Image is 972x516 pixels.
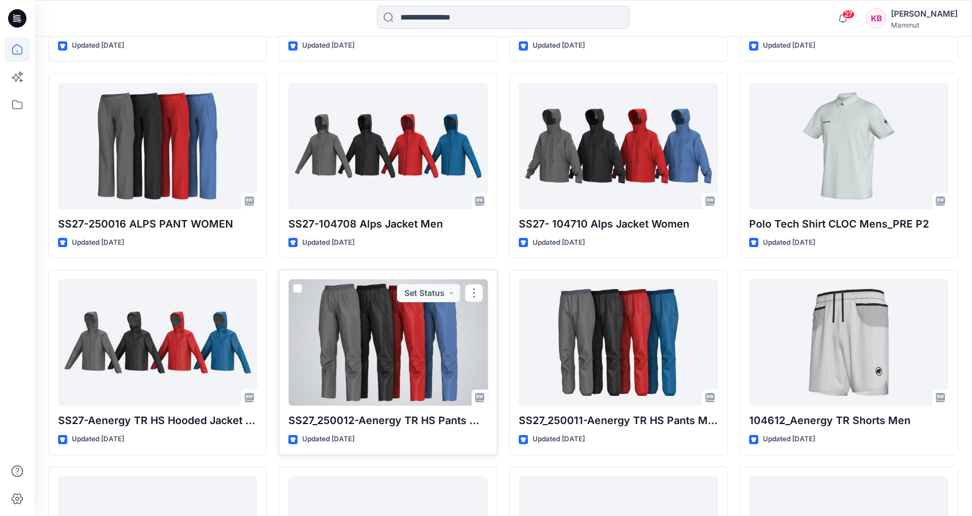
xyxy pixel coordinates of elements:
[58,279,257,406] a: SS27-Aenergy TR HS Hooded Jacket Men_REVIESD
[891,21,958,29] div: Mammut
[763,433,815,445] p: Updated [DATE]
[749,216,948,232] p: Polo Tech Shirt CLOC Mens_PRE P2
[302,433,354,445] p: Updated [DATE]
[288,83,488,209] a: SS27-104708 Alps Jacket Men
[288,216,488,232] p: SS27-104708 Alps Jacket Men
[749,279,948,406] a: 104612_Aenergy TR Shorts Men
[72,237,124,249] p: Updated [DATE]
[58,216,257,232] p: SS27-250016 ALPS PANT WOMEN
[72,433,124,445] p: Updated [DATE]
[763,237,815,249] p: Updated [DATE]
[519,216,718,232] p: SS27- 104710 Alps Jacket Women
[58,413,257,429] p: SS27-Aenergy TR HS Hooded Jacket Men_REVIESD
[842,10,855,19] span: 27
[519,279,718,406] a: SS27_250011-Aenergy TR HS Pants Men_REVEISD
[866,8,886,29] div: KB
[302,237,354,249] p: Updated [DATE]
[519,413,718,429] p: SS27_250011-Aenergy TR HS Pants Men_REVEISD
[302,40,354,52] p: Updated [DATE]
[891,7,958,21] div: [PERSON_NAME]
[519,83,718,209] a: SS27- 104710 Alps Jacket Women
[533,433,585,445] p: Updated [DATE]
[533,40,585,52] p: Updated [DATE]
[533,237,585,249] p: Updated [DATE]
[72,40,124,52] p: Updated [DATE]
[288,413,488,429] p: SS27_250012-Aenergy TR HS Pants Women_REVIESD
[749,413,948,429] p: 104612_Aenergy TR Shorts Men
[763,40,815,52] p: Updated [DATE]
[58,83,257,209] a: SS27-250016 ALPS PANT WOMEN
[288,279,488,406] a: SS27_250012-Aenergy TR HS Pants Women_REVIESD
[749,83,948,209] a: Polo Tech Shirt CLOC Mens_PRE P2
